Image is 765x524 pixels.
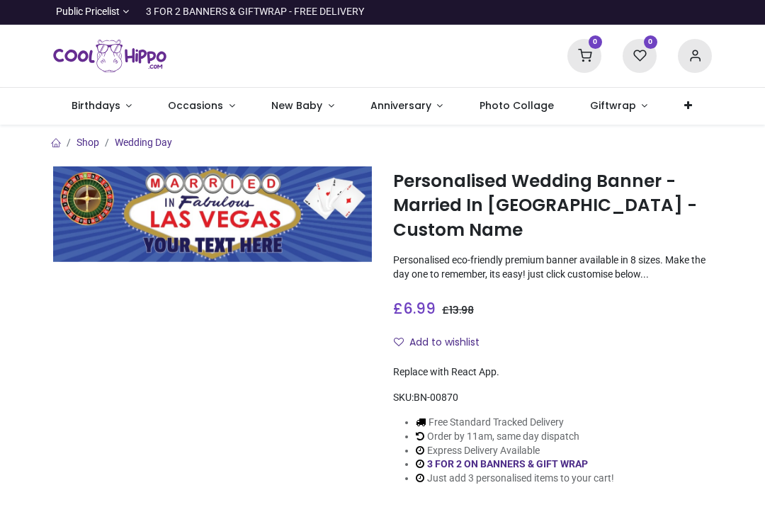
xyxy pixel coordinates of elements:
p: Personalised eco-friendly premium banner available in 8 sizes. Make the day one to remember, its ... [393,254,712,281]
span: Giftwrap [590,98,636,113]
span: Birthdays [72,98,120,113]
i: Add to wishlist [394,337,404,347]
a: Wedding Day [115,137,172,148]
sup: 0 [589,35,602,49]
img: Personalised Wedding Banner - Married In Las Vegas - Custom Name [53,166,372,262]
a: Birthdays [53,88,150,125]
span: New Baby [271,98,322,113]
li: Express Delivery Available [416,444,614,458]
a: 0 [623,50,657,61]
span: £ [393,298,436,319]
a: 0 [567,50,601,61]
span: Anniversary [370,98,431,113]
div: 3 FOR 2 BANNERS & GIFTWRAP - FREE DELIVERY [146,5,364,19]
span: BN-00870 [414,392,458,403]
a: Shop [76,137,99,148]
a: Logo of Cool Hippo [53,36,166,76]
sup: 0 [644,35,657,49]
span: Occasions [168,98,223,113]
a: Occasions [150,88,254,125]
span: 6.99 [403,298,436,319]
img: Cool Hippo [53,36,166,76]
li: Free Standard Tracked Delivery [416,416,614,430]
a: 3 FOR 2 ON BANNERS & GIFT WRAP [427,458,588,469]
a: Public Pricelist [53,5,129,19]
li: Order by 11am, same day dispatch [416,430,614,444]
span: Public Pricelist [56,5,120,19]
h1: Personalised Wedding Banner - Married In [GEOGRAPHIC_DATA] - Custom Name [393,169,712,242]
li: Just add 3 personalised items to your cart! [416,472,614,486]
iframe: Customer reviews powered by Trustpilot [414,5,712,19]
a: New Baby [254,88,353,125]
div: SKU: [393,391,712,405]
span: 13.98 [449,303,474,317]
span: Photo Collage [480,98,554,113]
a: Anniversary [352,88,461,125]
a: Giftwrap [572,88,666,125]
div: Replace with React App. [393,365,712,380]
button: Add to wishlistAdd to wishlist [393,331,492,355]
span: £ [442,303,474,317]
